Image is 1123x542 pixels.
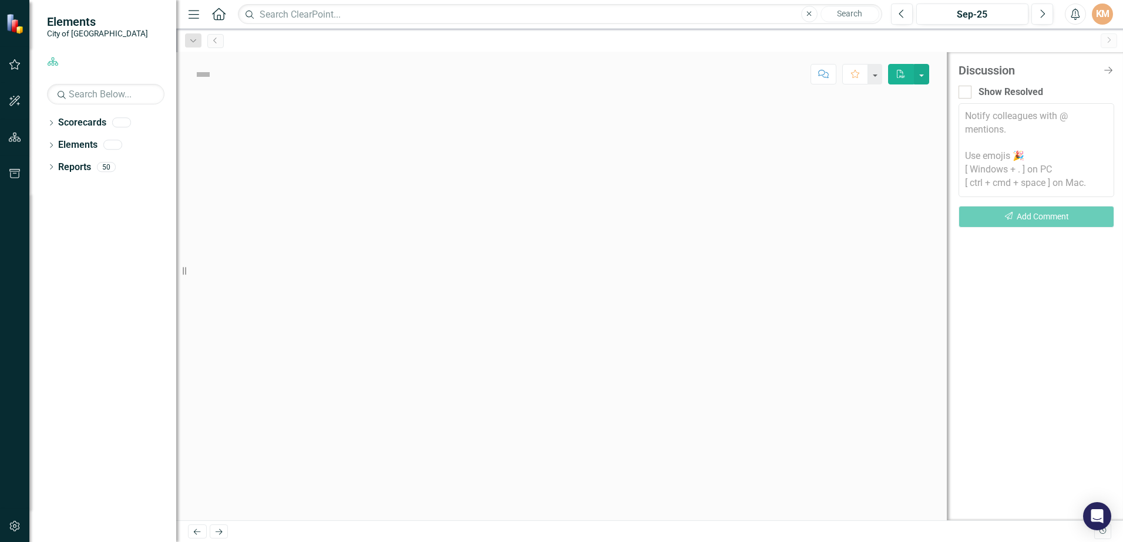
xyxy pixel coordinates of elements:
input: Search Below... [47,84,164,104]
button: Add Comment [959,206,1114,228]
img: Not Defined [194,65,213,84]
div: Show Resolved [979,86,1043,99]
a: Scorecards [58,116,106,130]
a: Elements [58,138,97,152]
small: City of [GEOGRAPHIC_DATA] [47,29,148,38]
div: Open Intercom Messenger [1083,502,1111,530]
img: ClearPoint Strategy [6,13,26,33]
span: Elements [47,15,148,29]
span: Search [837,9,862,18]
div: Discussion [959,64,1097,77]
input: Search ClearPoint... [238,4,882,25]
a: Reports [58,161,91,174]
div: Sep-25 [920,8,1024,22]
div: 50 [97,162,116,172]
button: KM [1092,4,1113,25]
button: Search [821,6,879,22]
button: Sep-25 [916,4,1028,25]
